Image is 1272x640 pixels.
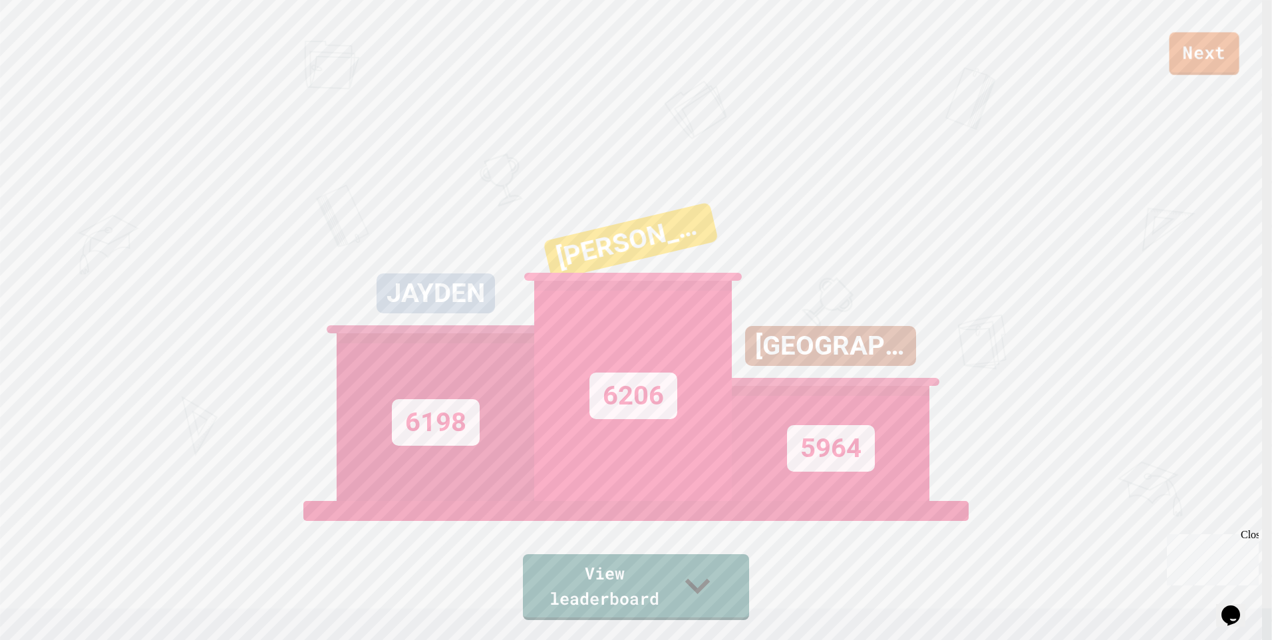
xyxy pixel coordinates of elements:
div: 5964 [787,425,875,472]
div: Chat with us now!Close [5,5,92,84]
a: Next [1169,33,1239,75]
div: JAYDEN [377,273,495,313]
div: [GEOGRAPHIC_DATA] [745,326,916,366]
iframe: chat widget [1162,529,1259,585]
iframe: chat widget [1216,587,1259,627]
div: [PERSON_NAME] [543,202,718,281]
a: View leaderboard [523,554,749,620]
div: 6198 [392,399,480,446]
div: 6206 [589,373,677,419]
